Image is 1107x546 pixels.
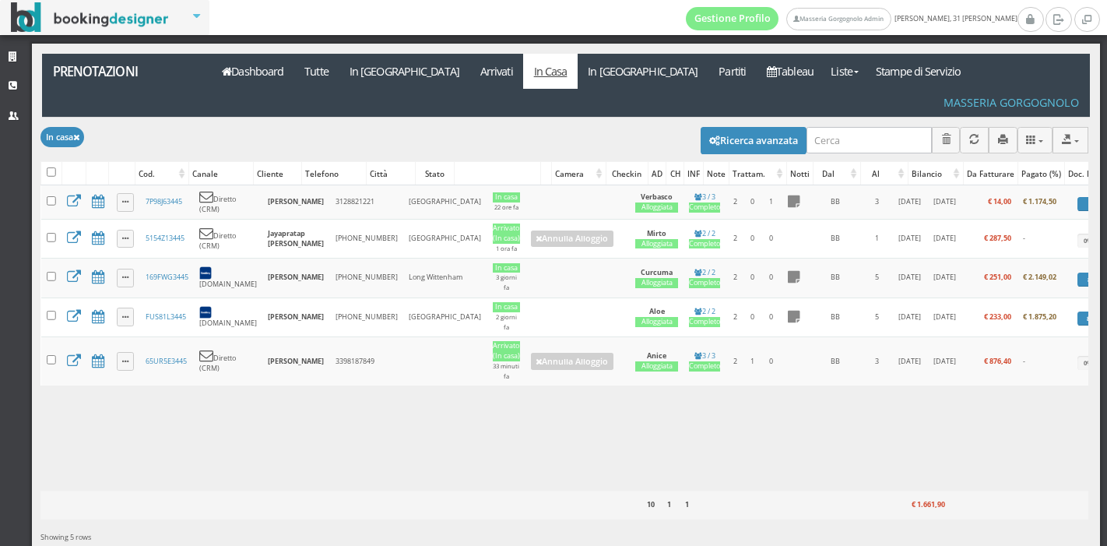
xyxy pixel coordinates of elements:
div: Bilancio [908,163,963,185]
b: € 1.174,50 [1023,196,1056,206]
b: Jayapratap [PERSON_NAME] [268,228,324,248]
td: 2 [726,298,744,336]
div: Canale [189,163,253,185]
span: Showing 5 rows [40,532,91,542]
small: 22 ore fa [494,203,518,211]
div: Città [367,163,416,185]
td: BB [807,219,864,258]
a: In [GEOGRAPHIC_DATA] [339,54,469,89]
b: Aloe [649,306,665,316]
td: 2 [726,219,744,258]
div: Alloggiata [635,278,678,288]
td: [PHONE_NUMBER] [330,298,403,336]
a: Stampe di Servizio [866,54,972,89]
small: 33 minuti fa [493,362,519,380]
td: Long Wittenham [403,259,487,298]
b: [PERSON_NAME] [268,312,324,322]
td: - [1017,219,1071,258]
td: Diretto (CRM) [194,219,262,258]
div: Completo [689,317,720,327]
img: BookingDesigner.com [11,2,169,33]
td: [DATE] [891,259,928,298]
b: Mirto [647,228,666,238]
div: Alloggiata [635,317,678,327]
a: 2 / 2Completo [689,267,720,288]
td: 0 [761,298,781,336]
div: In casa [493,192,520,203]
td: Diretto (CRM) [194,185,262,219]
div: € 1.661,90 [893,495,948,516]
td: [PHONE_NUMBER] [330,259,403,298]
div: INF [684,163,703,185]
small: 3 giorni fa [496,273,517,291]
small: 1 ora fa [496,245,517,252]
td: 0 [761,259,781,298]
img: 7STAjs-WNfZHmYllyLag4gdhmHm8JrbmzVrznejwAeLEbpu0yDt-GlJaDipzXAZBN18=w300 [199,306,212,319]
a: In [GEOGRAPHIC_DATA] [578,54,708,89]
td: [GEOGRAPHIC_DATA] [403,185,487,219]
td: 2 [726,336,744,386]
td: [DATE] [928,336,961,386]
td: - [1017,336,1071,386]
div: 0% [1077,356,1098,370]
b: 1 [667,499,671,509]
a: Tableau [757,54,824,89]
a: Prenotazioni [42,54,203,89]
td: Diretto (CRM) [194,336,262,386]
td: 1 [761,185,781,219]
div: Da Fatturare [964,163,1017,185]
a: 2 / 2Completo [689,306,720,327]
td: 0 [744,185,761,219]
span: [PERSON_NAME], 31 [PERSON_NAME] [686,7,1017,30]
div: Checkin [606,163,648,185]
div: Completo [689,278,720,288]
td: 3398187849 [330,336,403,386]
td: [DATE] [891,185,928,219]
a: Gestione Profilo [686,7,779,30]
div: Stato [416,163,454,185]
a: 7P98J63445 [146,196,182,206]
td: BB [807,259,864,298]
td: 0 [761,219,781,258]
td: [DATE] [928,219,961,258]
a: Annulla Alloggio [531,231,613,248]
div: Al [861,163,907,185]
td: [DATE] [891,336,928,386]
div: Pagato (%) [1018,163,1064,185]
div: In casa [493,302,520,312]
a: Partiti [708,54,757,89]
td: [DATE] [891,219,928,258]
div: CH [666,163,684,185]
td: 2 [726,185,744,219]
div: Completo [689,361,720,372]
button: In casa [40,127,84,146]
td: BB [807,336,864,386]
div: Alloggiata [635,239,678,249]
a: 3 / 3Completo [689,192,720,213]
div: Arrivato (In casa) [493,341,520,361]
b: € 287,50 [984,233,1011,243]
div: Cod. [135,163,188,185]
img: 7STAjs-WNfZHmYllyLag4gdhmHm8JrbmzVrznejwAeLEbpu0yDt-GlJaDipzXAZBN18=w300 [199,266,212,279]
div: Cliente [254,163,301,185]
a: Arrivati [469,54,523,89]
td: 3 [864,185,891,219]
div: Camera [552,163,605,185]
td: [PHONE_NUMBER] [330,219,403,258]
button: Export [1053,127,1088,153]
a: Dashboard [212,54,294,89]
div: Alloggiata [635,203,678,213]
a: Tutte [294,54,339,89]
td: 3 [864,336,891,386]
td: [GEOGRAPHIC_DATA] [403,219,487,258]
a: 5154Z13445 [146,233,184,243]
td: [DATE] [891,298,928,336]
b: [PERSON_NAME] [268,272,324,282]
h4: Masseria Gorgognolo [944,96,1079,109]
td: [DATE] [928,259,961,298]
a: FUS81L3445 [146,312,186,322]
b: € 2.149,02 [1023,272,1056,282]
b: € 876,40 [984,356,1011,366]
small: 2 giorni fa [496,313,517,331]
a: 65UR5E3445 [146,356,187,366]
